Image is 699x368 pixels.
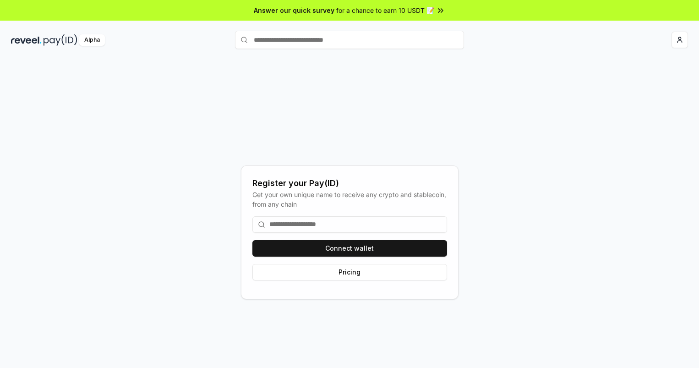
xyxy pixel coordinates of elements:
button: Pricing [252,264,447,280]
span: for a chance to earn 10 USDT 📝 [336,5,434,15]
img: reveel_dark [11,34,42,46]
div: Get your own unique name to receive any crypto and stablecoin, from any chain [252,190,447,209]
div: Register your Pay(ID) [252,177,447,190]
button: Connect wallet [252,240,447,257]
img: pay_id [44,34,77,46]
div: Alpha [79,34,105,46]
span: Answer our quick survey [254,5,334,15]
